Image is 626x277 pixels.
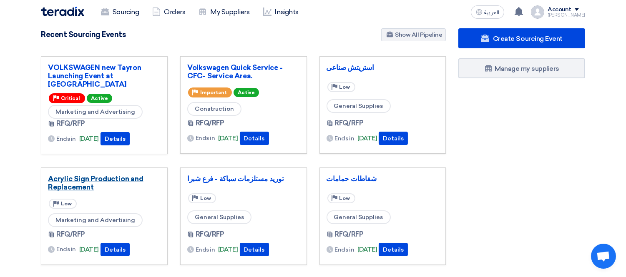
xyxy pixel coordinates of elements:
[101,132,130,145] button: Details
[240,243,269,256] button: Details
[234,88,259,97] span: Active
[493,35,563,42] span: Create Sourcing Event
[56,230,85,240] span: RFQ/RFP
[48,175,161,191] a: Acrylic Sign Production and Replacement
[200,90,227,95] span: Important
[379,132,408,145] button: Details
[48,105,143,119] span: Marketing and Advertising
[61,95,80,101] span: Critical
[484,10,499,15] span: العربية
[381,28,446,41] a: Show All Pipeline
[357,245,377,255] span: [DATE]
[41,7,84,16] img: Teradix logo
[531,5,544,19] img: profile_test.png
[56,135,76,143] span: Ends in
[187,102,241,116] span: Construction
[327,175,439,183] a: شفاطات حمامات
[335,230,364,240] span: RFQ/RFP
[335,118,364,128] span: RFQ/RFP
[79,134,99,144] span: [DATE]
[61,201,72,207] span: Low
[218,245,238,255] span: [DATE]
[339,195,350,201] span: Low
[56,245,76,254] span: Ends in
[187,63,300,80] a: Volkswagen Quick Service - CFC- Service Area.
[458,58,585,78] a: Manage my suppliers
[548,6,571,13] div: Account
[339,84,350,90] span: Low
[187,175,300,183] a: توريد مستلزمات سباكة - فرع شبرا
[196,118,224,128] span: RFQ/RFP
[196,245,215,254] span: Ends in
[48,213,143,227] span: Marketing and Advertising
[87,94,112,103] span: Active
[240,132,269,145] button: Details
[146,3,192,21] a: Orders
[218,134,238,143] span: [DATE]
[335,134,354,143] span: Ends in
[591,244,616,269] a: Open chat
[196,134,215,142] span: Ends in
[56,119,85,129] span: RFQ/RFP
[327,63,439,72] a: استريتش صناعى
[79,245,99,255] span: [DATE]
[192,3,256,21] a: My Suppliers
[357,134,377,143] span: [DATE]
[335,245,354,254] span: Ends in
[471,5,504,19] button: العربية
[327,210,391,224] span: General Supplies
[327,99,391,113] span: General Supplies
[548,13,585,17] div: [PERSON_NAME]
[196,230,224,240] span: RFQ/RFP
[94,3,146,21] a: Sourcing
[379,243,408,256] button: Details
[187,210,251,224] span: General Supplies
[41,30,126,39] h4: Recent Sourcing Events
[256,3,305,21] a: Insights
[200,195,211,201] span: Low
[101,243,130,256] button: Details
[48,63,161,88] a: VOLKSWAGEN new Tayron Launching Event at [GEOGRAPHIC_DATA]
